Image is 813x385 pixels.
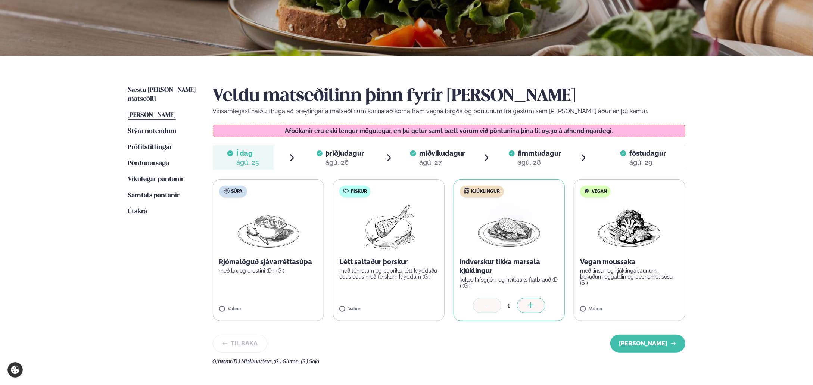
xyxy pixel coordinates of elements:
p: Indverskur tikka marsala kjúklingur [460,257,559,275]
a: Næstu [PERSON_NAME] matseðill [128,86,198,104]
h2: Veldu matseðilinn þinn fyrir [PERSON_NAME] [213,86,685,107]
span: Vegan [592,189,607,195]
p: Létt saltaður þorskur [339,257,438,266]
a: [PERSON_NAME] [128,111,176,120]
div: 1 [501,301,517,310]
span: (G ) Glúten , [274,358,301,364]
span: Vikulegar pantanir [128,176,184,183]
p: Vinsamlegast hafðu í huga að breytingar á matseðlinum kunna að koma fram vegna birgða og pöntunum... [213,107,685,116]
span: miðvikudagur [419,149,465,157]
span: fimmtudagur [518,149,561,157]
a: Prófílstillingar [128,143,172,152]
img: Vegan.png [596,204,662,251]
a: Samtals pantanir [128,191,180,200]
a: Cookie settings [7,362,23,378]
span: Prófílstillingar [128,144,172,150]
p: með lax og crostini (D ) (G ) [219,268,318,274]
div: ágú. 25 [236,158,259,167]
a: Stýra notendum [128,127,177,136]
span: (D ) Mjólkurvörur , [233,358,274,364]
span: Súpa [231,189,243,195]
span: Stýra notendum [128,128,177,134]
span: föstudagur [629,149,666,157]
div: ágú. 28 [518,158,561,167]
div: ágú. 26 [325,158,364,167]
p: með tómötum og papriku, létt krydduðu cous cous með ferskum kryddum (G ) [339,268,438,280]
img: Soup.png [236,204,301,251]
p: kókos hrísgrjón, og hvítlauks flatbrauð (D ) (G ) [460,277,559,289]
span: Fiskur [351,189,367,195]
button: [PERSON_NAME] [610,335,685,353]
span: Samtals pantanir [128,192,180,199]
p: Rjómalöguð sjávarréttasúpa [219,257,318,266]
p: Afbókanir eru ekki lengur mögulegar, en þú getur samt bætt vörum við pöntunina þína til 09:30 á a... [220,128,677,134]
span: Kjúklingur [471,189,500,195]
span: (S ) Soja [301,358,320,364]
img: Fish.png [356,204,422,251]
span: Pöntunarsaga [128,160,169,167]
span: Næstu [PERSON_NAME] matseðill [128,87,196,102]
span: [PERSON_NAME] [128,112,176,118]
img: Chicken-breast.png [476,204,542,251]
span: Í dag [236,149,259,158]
div: ágú. 29 [629,158,666,167]
span: þriðjudagur [325,149,364,157]
a: Útskrá [128,207,147,216]
img: soup.svg [224,188,230,194]
p: með linsu- og kjúklingabaunum, bökuðum eggaldin og bechamel sósu (S ) [580,268,679,286]
a: Vikulegar pantanir [128,175,184,184]
div: Ofnæmi: [213,358,685,364]
a: Pöntunarsaga [128,159,169,168]
img: fish.svg [343,188,349,194]
img: Vegan.svg [584,188,590,194]
button: Til baka [213,335,267,353]
img: chicken.svg [464,188,470,194]
span: Útskrá [128,208,147,215]
div: ágú. 27 [419,158,465,167]
p: Vegan moussaka [580,257,679,266]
